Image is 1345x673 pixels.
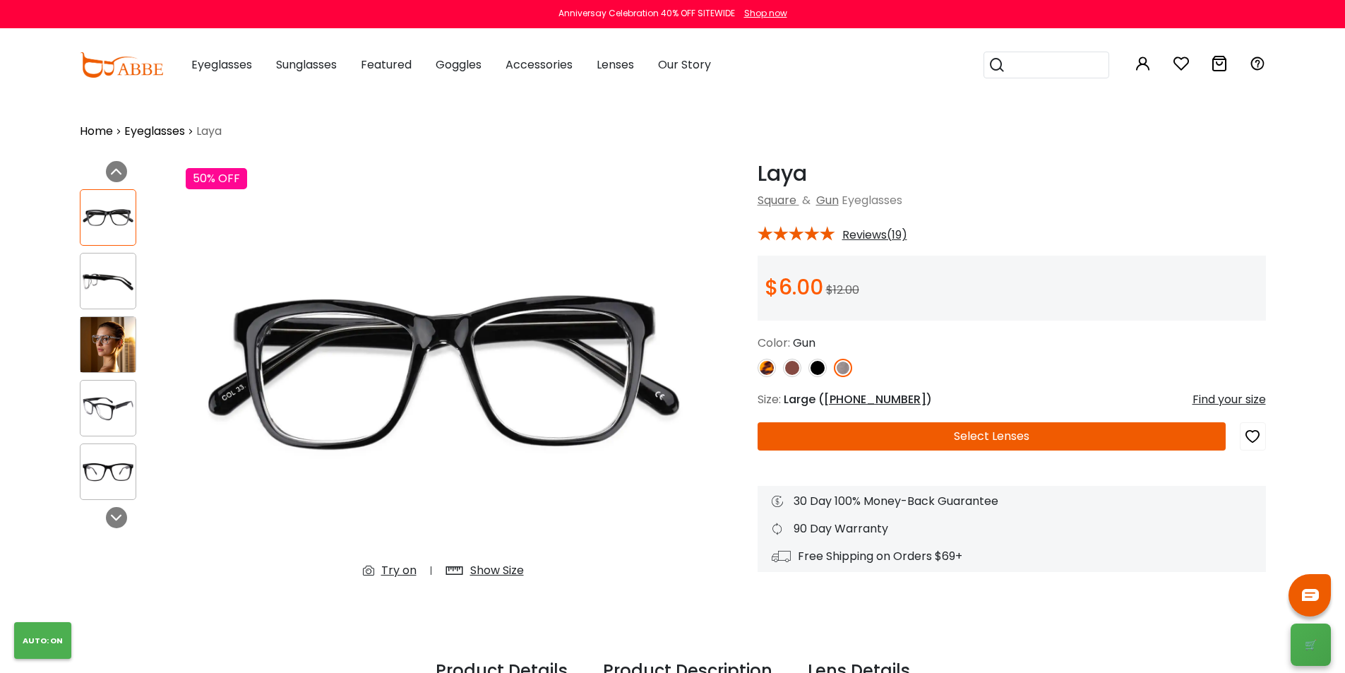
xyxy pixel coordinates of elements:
[597,56,634,73] span: Lenses
[772,548,1252,565] div: Free Shipping on Orders $69+
[758,335,790,351] span: Color:
[196,123,222,140] span: Laya
[191,56,252,73] span: Eyeglasses
[186,168,247,189] div: 50% OFF
[799,192,813,208] span: &
[80,317,136,372] img: Laya Gun Plastic Eyeglasses , UniversalBridgeFit Frames from ABBE Glasses
[816,192,839,208] a: Gun
[824,391,926,407] span: [PHONE_NUMBER]
[826,282,859,298] span: $12.00
[14,622,71,659] button: AUTO: ON
[558,7,735,20] div: Anniversay Celebration 40% OFF SITEWIDE
[276,56,337,73] span: Sunglasses
[758,192,796,208] a: Square
[793,335,815,351] span: Gun
[1302,589,1319,601] img: chat
[124,123,185,140] a: Eyeglasses
[784,391,932,407] span: Large ( )
[758,422,1226,451] button: Select Lenses
[842,192,902,208] span: Eyeglasses
[765,272,823,302] span: $6.00
[186,161,701,590] img: Laya Gun Plastic Eyeglasses , UniversalBridgeFit Frames from ABBE Glasses
[842,229,907,242] span: Reviews(19)
[80,395,136,422] img: Laya Gun Plastic Eyeglasses , UniversalBridgeFit Frames from ABBE Glasses
[506,56,573,73] span: Accessories
[80,204,136,232] img: Laya Gun Plastic Eyeglasses , UniversalBridgeFit Frames from ABBE Glasses
[80,123,113,140] a: Home
[737,7,787,19] a: Shop now
[80,268,136,295] img: Laya Gun Plastic Eyeglasses , UniversalBridgeFit Frames from ABBE Glasses
[361,56,412,73] span: Featured
[758,161,1266,186] h1: Laya
[758,391,781,407] span: Size:
[772,520,1252,537] div: 90 Day Warranty
[1192,391,1266,408] div: Find your size
[744,7,787,20] div: Shop now
[1291,624,1331,666] button: 🛒
[80,52,163,78] img: abbeglasses.com
[436,56,482,73] span: Goggles
[658,56,711,73] span: Our Story
[80,458,136,486] img: Laya Gun Plastic Eyeglasses , UniversalBridgeFit Frames from ABBE Glasses
[381,562,417,579] div: Try on
[470,562,524,579] div: Show Size
[772,493,1252,510] div: 30 Day 100% Money-Back Guarantee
